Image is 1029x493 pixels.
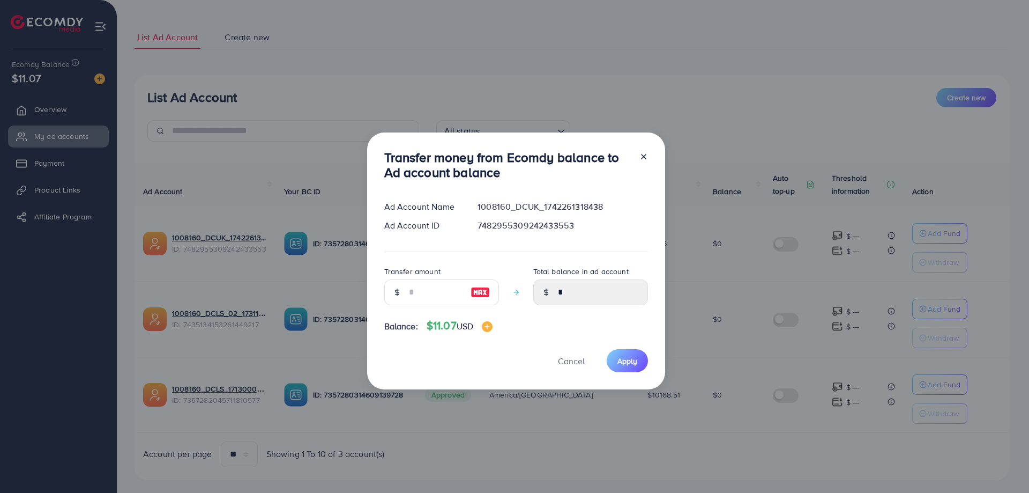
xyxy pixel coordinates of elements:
div: Ad Account Name [376,201,469,213]
button: Apply [607,349,648,372]
h4: $11.07 [427,319,493,333]
span: Cancel [558,355,585,367]
label: Transfer amount [384,266,441,277]
div: Ad Account ID [376,219,469,232]
span: USD [457,320,473,332]
button: Cancel [545,349,598,372]
span: Apply [617,356,637,366]
img: image [471,286,490,299]
div: 1008160_DCUK_1742261318438 [469,201,656,213]
span: Balance: [384,320,418,333]
img: image [482,321,493,332]
label: Total balance in ad account [533,266,629,277]
div: 7482955309242433553 [469,219,656,232]
iframe: Chat [983,445,1021,485]
h3: Transfer money from Ecomdy balance to Ad account balance [384,150,631,181]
